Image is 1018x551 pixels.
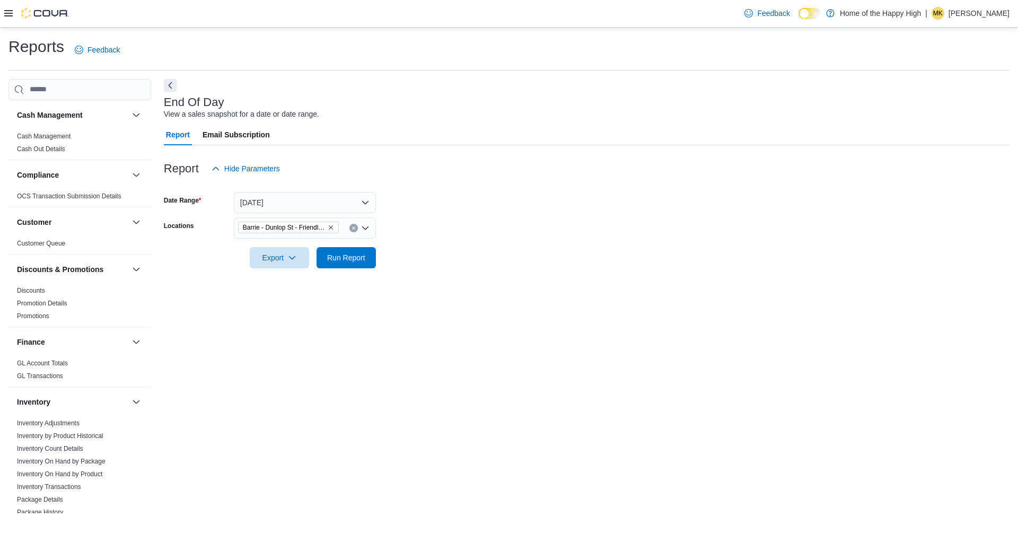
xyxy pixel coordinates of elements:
button: Inventory [17,397,128,407]
span: Package Details [17,495,63,504]
span: Inventory by Product Historical [17,432,103,440]
a: Inventory Count Details [17,445,83,452]
span: Export [256,247,303,268]
span: Feedback [757,8,789,19]
input: Dark Mode [798,8,821,19]
div: Michael Kirkman [932,7,944,20]
h3: Finance [17,337,45,347]
span: Hide Parameters [224,163,280,174]
button: Open list of options [361,224,370,232]
a: Inventory On Hand by Product [17,470,102,478]
span: Barrie - Dunlop St - Friendly Stranger [238,222,339,233]
img: Cova [21,8,69,19]
span: Customer Queue [17,239,65,248]
button: Run Report [317,247,376,268]
a: Customer Queue [17,240,65,247]
button: Compliance [130,169,143,181]
button: Clear input [349,224,358,232]
p: [PERSON_NAME] [949,7,1010,20]
a: Feedback [740,3,794,24]
button: Customer [130,216,143,229]
a: Cash Out Details [17,145,65,153]
span: GL Transactions [17,372,63,380]
h3: Discounts & Promotions [17,264,103,275]
h3: Inventory [17,397,50,407]
a: OCS Transaction Submission Details [17,193,121,200]
h3: End Of Day [164,96,224,109]
h3: Cash Management [17,110,83,120]
span: Inventory Count Details [17,444,83,453]
div: Discounts & Promotions [8,284,151,327]
a: Cash Management [17,133,71,140]
a: Package History [17,509,63,516]
p: Home of the Happy High [840,7,921,20]
span: Dark Mode [798,19,799,20]
span: Run Report [327,252,365,263]
h3: Compliance [17,170,59,180]
button: Remove Barrie - Dunlop St - Friendly Stranger from selection in this group [328,224,334,231]
span: Report [166,124,190,145]
button: Cash Management [130,109,143,121]
a: Inventory Transactions [17,483,81,491]
h3: Customer [17,217,51,228]
span: Email Subscription [203,124,270,145]
div: Finance [8,357,151,387]
span: Feedback [87,45,120,55]
label: Date Range [164,196,201,205]
a: Promotions [17,312,49,320]
button: Inventory [130,396,143,408]
a: Inventory by Product Historical [17,432,103,440]
button: Cash Management [17,110,128,120]
a: Inventory Adjustments [17,419,80,427]
span: Discounts [17,286,45,295]
div: Customer [8,237,151,254]
a: Inventory On Hand by Package [17,458,106,465]
span: Barrie - Dunlop St - Friendly Stranger [243,222,326,233]
h3: Report [164,162,199,175]
button: Finance [17,337,128,347]
div: Cash Management [8,130,151,160]
p: | [925,7,927,20]
button: Compliance [17,170,128,180]
button: [DATE] [234,192,376,213]
div: Compliance [8,190,151,207]
a: Promotion Details [17,300,67,307]
button: Next [164,79,177,92]
a: GL Transactions [17,372,63,380]
div: View a sales snapshot for a date or date range. [164,109,319,120]
span: Inventory Transactions [17,483,81,491]
a: Package Details [17,496,63,503]
button: Export [250,247,309,268]
button: Discounts & Promotions [130,263,143,276]
span: MK [933,7,943,20]
a: GL Account Totals [17,360,68,367]
button: Hide Parameters [207,158,284,179]
button: Customer [17,217,128,228]
button: Discounts & Promotions [17,264,128,275]
a: Discounts [17,287,45,294]
label: Locations [164,222,194,230]
button: Finance [130,336,143,348]
a: Feedback [71,39,124,60]
h1: Reports [8,36,64,57]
